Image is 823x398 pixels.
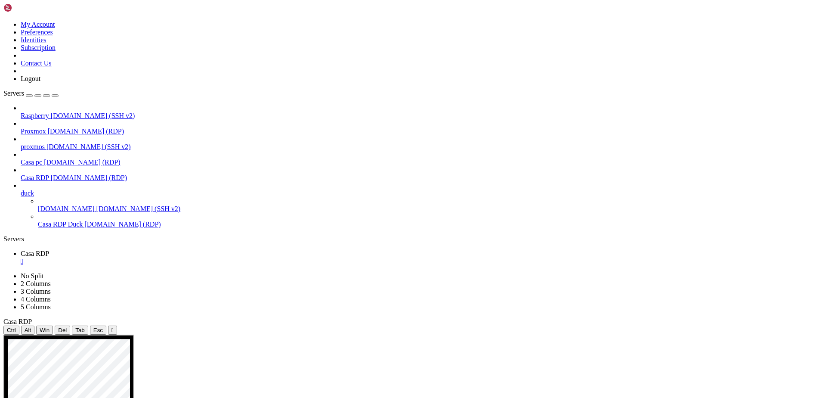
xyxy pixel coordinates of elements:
[3,90,59,97] a: Servers
[3,318,32,325] span: Casa RDP
[38,197,820,213] li: [DOMAIN_NAME] [DOMAIN_NAME] (SSH v2)
[58,327,67,333] span: Del
[21,135,820,151] li: proxmos [DOMAIN_NAME] (SSH v2)
[21,143,45,150] span: proxmos
[21,127,820,135] a: Proxmox [DOMAIN_NAME] (RDP)
[21,159,42,166] span: Casa pc
[21,112,820,120] a: Raspberry [DOMAIN_NAME] (SSH v2)
[21,280,51,287] a: 2 Columns
[21,182,820,228] li: duck
[21,112,49,119] span: Raspberry
[3,3,53,12] img: Shellngn
[21,190,820,197] a: duck
[51,174,127,181] span: [DOMAIN_NAME] (RDP)
[111,327,114,333] div: 
[44,159,120,166] span: [DOMAIN_NAME] (RDP)
[21,258,820,265] a: 
[21,295,51,303] a: 4 Columns
[36,326,53,335] button: Win
[3,235,820,243] div: Servers
[21,120,820,135] li: Proxmox [DOMAIN_NAME] (RDP)
[93,327,103,333] span: Esc
[84,221,161,228] span: [DOMAIN_NAME] (RDP)
[21,326,35,335] button: Alt
[108,326,117,335] button: 
[21,151,820,166] li: Casa pc [DOMAIN_NAME] (RDP)
[21,127,46,135] span: Proxmox
[38,205,95,212] span: [DOMAIN_NAME]
[51,112,135,119] span: [DOMAIN_NAME] (SSH v2)
[21,250,49,257] span: Casa RDP
[72,326,88,335] button: Tab
[38,213,820,228] li: Casa RDP Duck [DOMAIN_NAME] (RDP)
[48,127,124,135] span: [DOMAIN_NAME] (RDP)
[21,104,820,120] li: Raspberry [DOMAIN_NAME] (SSH v2)
[21,272,44,280] a: No Split
[3,90,24,97] span: Servers
[21,288,51,295] a: 3 Columns
[21,159,820,166] a: Casa pc [DOMAIN_NAME] (RDP)
[3,326,19,335] button: Ctrl
[25,327,31,333] span: Alt
[38,205,820,213] a: [DOMAIN_NAME] [DOMAIN_NAME] (SSH v2)
[96,205,181,212] span: [DOMAIN_NAME] (SSH v2)
[21,303,51,311] a: 5 Columns
[21,143,820,151] a: proxmos [DOMAIN_NAME] (SSH v2)
[21,166,820,182] li: Casa RDP [DOMAIN_NAME] (RDP)
[21,59,52,67] a: Contact Us
[7,327,16,333] span: Ctrl
[21,75,40,82] a: Logout
[21,174,49,181] span: Casa RDP
[55,326,70,335] button: Del
[21,44,56,51] a: Subscription
[38,221,820,228] a: Casa RDP Duck [DOMAIN_NAME] (RDP)
[75,327,85,333] span: Tab
[38,221,83,228] span: Casa RDP Duck
[40,327,50,333] span: Win
[21,190,34,197] span: duck
[21,174,820,182] a: Casa RDP [DOMAIN_NAME] (RDP)
[21,250,820,265] a: Casa RDP
[90,326,106,335] button: Esc
[21,28,53,36] a: Preferences
[21,36,46,44] a: Identities
[46,143,131,150] span: [DOMAIN_NAME] (SSH v2)
[21,21,55,28] a: My Account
